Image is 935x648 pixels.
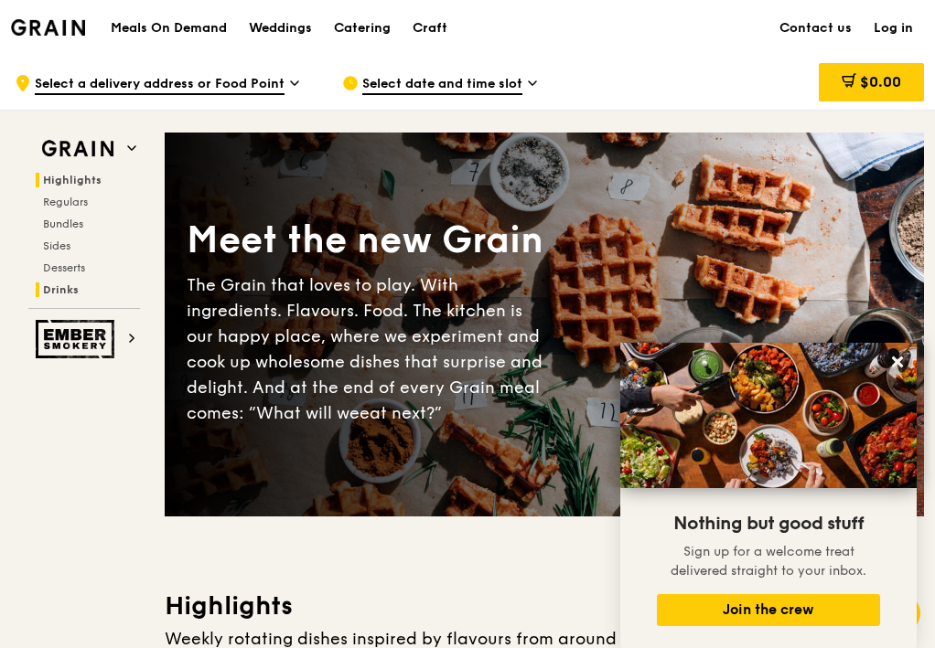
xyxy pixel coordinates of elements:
span: Sides [43,239,70,252]
h3: Highlights [165,590,924,622]
span: Regulars [43,196,88,208]
a: Weddings [238,1,323,56]
span: Select a delivery address or Food Point [35,75,285,95]
span: Drinks [43,283,79,296]
span: Desserts [43,261,85,274]
a: Catering [323,1,402,56]
div: Catering [334,1,391,56]
div: The Grain that loves to play. With ingredients. Flavours. Food. The kitchen is our happy place, w... [187,272,544,426]
span: eat next?” [360,403,442,423]
span: $0.00 [860,73,901,90]
h1: Meals On Demand [111,19,227,37]
a: Log in [863,1,924,56]
span: Nothing but good stuff [673,513,864,535]
img: DSC07876-Edit02-Large.jpeg [620,343,917,488]
span: Select date and time slot [362,75,522,95]
img: Grain web logo [36,133,120,165]
span: Bundles [43,218,83,230]
div: Craft [413,1,447,56]
div: Weddings [249,1,312,56]
span: Sign up for a welcome treat delivered straight to your inbox. [671,544,866,579]
a: Craft [402,1,458,56]
button: Close [883,347,912,377]
a: Contact us [768,1,863,56]
img: Grain [11,19,85,36]
button: Join the crew [657,594,880,626]
img: Ember Smokery web logo [36,320,120,358]
div: Meet the new Grain [187,216,544,265]
span: Highlights [43,174,102,186]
